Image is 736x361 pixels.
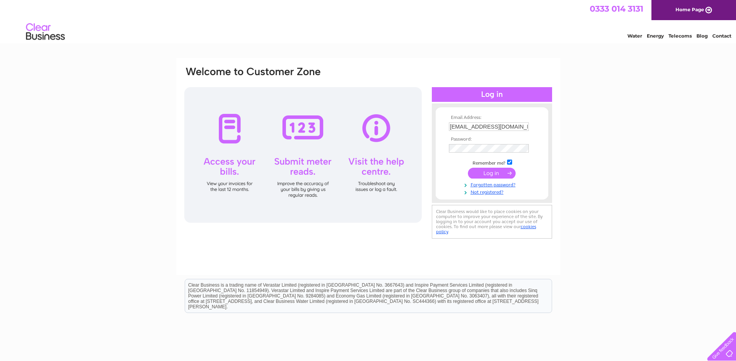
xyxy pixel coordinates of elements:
a: Energy [647,33,664,39]
a: cookies policy [436,224,536,234]
th: Email Address: [447,115,537,120]
a: Forgotten password? [449,180,537,188]
th: Password: [447,137,537,142]
a: Contact [712,33,731,39]
a: Blog [696,33,708,39]
a: 0333 014 3131 [590,4,643,14]
input: Submit [468,168,516,179]
div: Clear Business would like to place cookies on your computer to improve your experience of the sit... [432,205,552,239]
a: Water [627,33,642,39]
img: logo.png [26,20,65,44]
div: Clear Business is a trading name of Verastar Limited (registered in [GEOGRAPHIC_DATA] No. 3667643... [185,4,552,38]
a: Telecoms [668,33,692,39]
a: Not registered? [449,188,537,195]
td: Remember me? [447,158,537,166]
